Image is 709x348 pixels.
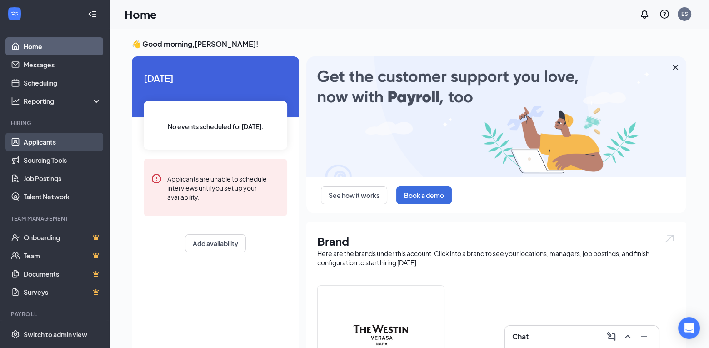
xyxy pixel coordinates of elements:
[11,330,20,339] svg: Settings
[11,119,100,127] div: Hiring
[11,96,20,106] svg: Analysis
[321,186,387,204] button: See how it works
[604,329,619,344] button: ComposeMessage
[151,173,162,184] svg: Error
[88,10,97,19] svg: Collapse
[664,233,675,244] img: open.6027fd2a22e1237b5b06.svg
[670,62,681,73] svg: Cross
[639,331,649,342] svg: Minimize
[125,6,157,22] h1: Home
[168,121,264,131] span: No events scheduled for [DATE] .
[620,329,635,344] button: ChevronUp
[10,9,19,18] svg: WorkstreamLogo
[132,39,686,49] h3: 👋 Good morning, [PERSON_NAME] !
[24,265,101,283] a: DocumentsCrown
[317,249,675,267] div: Here are the brands under this account. Click into a brand to see your locations, managers, job p...
[24,74,101,92] a: Scheduling
[24,330,87,339] div: Switch to admin view
[24,247,101,265] a: TeamCrown
[317,233,675,249] h1: Brand
[622,331,633,342] svg: ChevronUp
[144,71,287,85] span: [DATE]
[24,151,101,169] a: Sourcing Tools
[24,187,101,206] a: Talent Network
[11,215,100,222] div: Team Management
[24,96,102,106] div: Reporting
[24,133,101,151] a: Applicants
[606,331,617,342] svg: ComposeMessage
[24,169,101,187] a: Job Postings
[639,9,650,20] svg: Notifications
[681,10,688,18] div: ES
[678,317,700,339] div: Open Intercom Messenger
[167,173,280,202] div: Applicants are unable to schedule interviews until you set up your availability.
[659,9,670,20] svg: QuestionInfo
[24,37,101,55] a: Home
[11,310,100,318] div: Payroll
[24,55,101,74] a: Messages
[637,329,651,344] button: Minimize
[185,234,246,252] button: Add availability
[396,186,452,204] button: Book a demo
[24,228,101,247] a: OnboardingCrown
[512,332,529,342] h3: Chat
[24,283,101,301] a: SurveysCrown
[306,56,686,177] img: payroll-large.gif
